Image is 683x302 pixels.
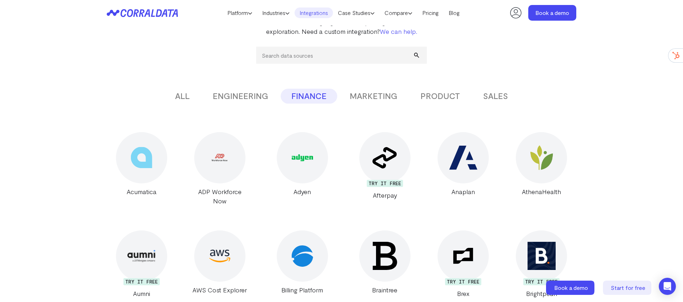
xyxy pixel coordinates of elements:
[429,289,498,298] div: Brex
[295,7,333,18] a: Integrations
[185,285,254,295] div: AWS Cost Explorer
[107,187,176,196] div: Acumatica
[339,89,408,104] button: MARKETING
[367,180,403,187] div: TRY IT FREE
[185,132,254,205] a: ADP Workforce Now ADP Workforce Now
[452,248,474,264] img: Brex
[185,187,254,205] div: ADP Workforce Now
[429,132,498,205] a: Anaplan Anaplan
[292,147,313,168] img: Adyen
[380,7,417,18] a: Compare
[164,89,200,104] button: ALL
[281,89,337,104] button: FINANCE
[350,230,419,298] a: Braintree Braintree
[263,285,341,295] div: Billing Platform
[292,245,313,267] img: Billing Platform
[263,187,341,196] div: Adyen
[528,144,556,172] img: AthenaHealth
[257,7,295,18] a: Industries
[209,245,231,267] img: AWS Cost Explorer
[123,278,160,285] div: TRY IT FREE
[429,187,498,196] div: Anaplan
[546,281,596,295] a: Book a demo
[202,89,279,104] button: ENGINEERING
[523,278,560,285] div: TRY IT FREE
[659,278,676,295] div: Open Intercom Messenger
[611,284,645,291] span: Start for free
[222,7,257,18] a: Platform
[603,281,653,295] a: Start for free
[333,7,380,18] a: Case Studies
[445,278,481,285] div: TRY IT FREE
[472,89,519,104] button: SALES
[507,230,576,298] a: Brightpearl TRY IT FREE Brightpearl
[507,132,576,205] a: AthenaHealth AthenaHealth
[528,5,576,21] a: Book a demo
[185,230,254,298] a: AWS Cost Explorer AWS Cost Explorer
[380,27,417,35] a: We can help.
[350,191,419,200] div: Afterpay
[263,230,341,298] a: Billing Platform Billing Platform
[131,147,152,168] img: Acumatica
[372,147,397,168] img: Afterpay
[528,242,556,270] img: Brightpearl
[417,7,444,18] a: Pricing
[256,47,427,64] input: Search data sources
[350,285,419,295] div: Braintree
[554,284,588,291] span: Book a demo
[507,187,576,196] div: AthenaHealth
[107,289,176,298] div: Aumni
[127,250,155,262] img: Aumni
[263,132,341,205] a: Adyen Adyen
[410,89,471,104] button: PRODUCT
[429,230,498,298] a: Brex TRY IT FREE Brex
[107,132,176,205] a: Acumatica Acumatica
[371,242,399,270] img: Braintree
[107,230,176,298] a: Aumni TRY IT FREE Aumni
[350,132,419,205] a: Afterpay TRY IT FREE Afterpay
[444,7,465,18] a: Blog
[449,144,477,172] img: Anaplan
[206,149,234,167] img: ADP Workforce Now
[507,289,576,298] div: Brightpearl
